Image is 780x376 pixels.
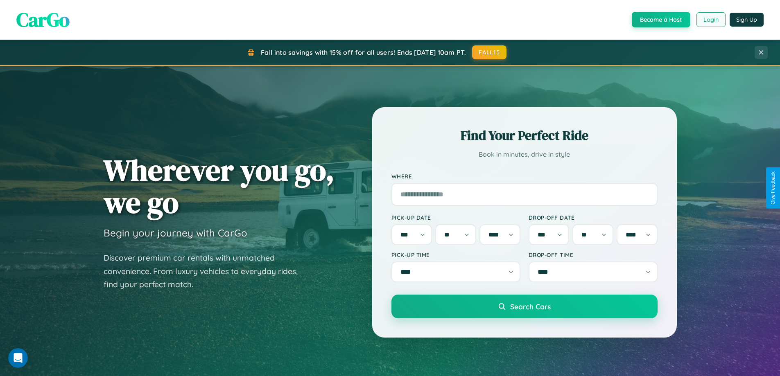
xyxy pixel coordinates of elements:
button: Sign Up [730,13,764,27]
div: Give Feedback [770,171,776,205]
span: CarGo [16,6,70,33]
p: Book in minutes, drive in style [391,149,658,160]
button: FALL15 [472,45,506,59]
span: Fall into savings with 15% off for all users! Ends [DATE] 10am PT. [261,48,466,56]
label: Drop-off Date [529,214,658,221]
button: Become a Host [632,12,690,27]
iframe: Intercom live chat [8,348,28,368]
button: Login [696,12,726,27]
label: Drop-off Time [529,251,658,258]
label: Where [391,173,658,180]
h3: Begin your journey with CarGo [104,227,247,239]
p: Discover premium car rentals with unmatched convenience. From luxury vehicles to everyday rides, ... [104,251,308,291]
button: Search Cars [391,295,658,318]
label: Pick-up Date [391,214,520,221]
h2: Find Your Perfect Ride [391,126,658,144]
h1: Wherever you go, we go [104,154,335,218]
span: Search Cars [510,302,551,311]
label: Pick-up Time [391,251,520,258]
